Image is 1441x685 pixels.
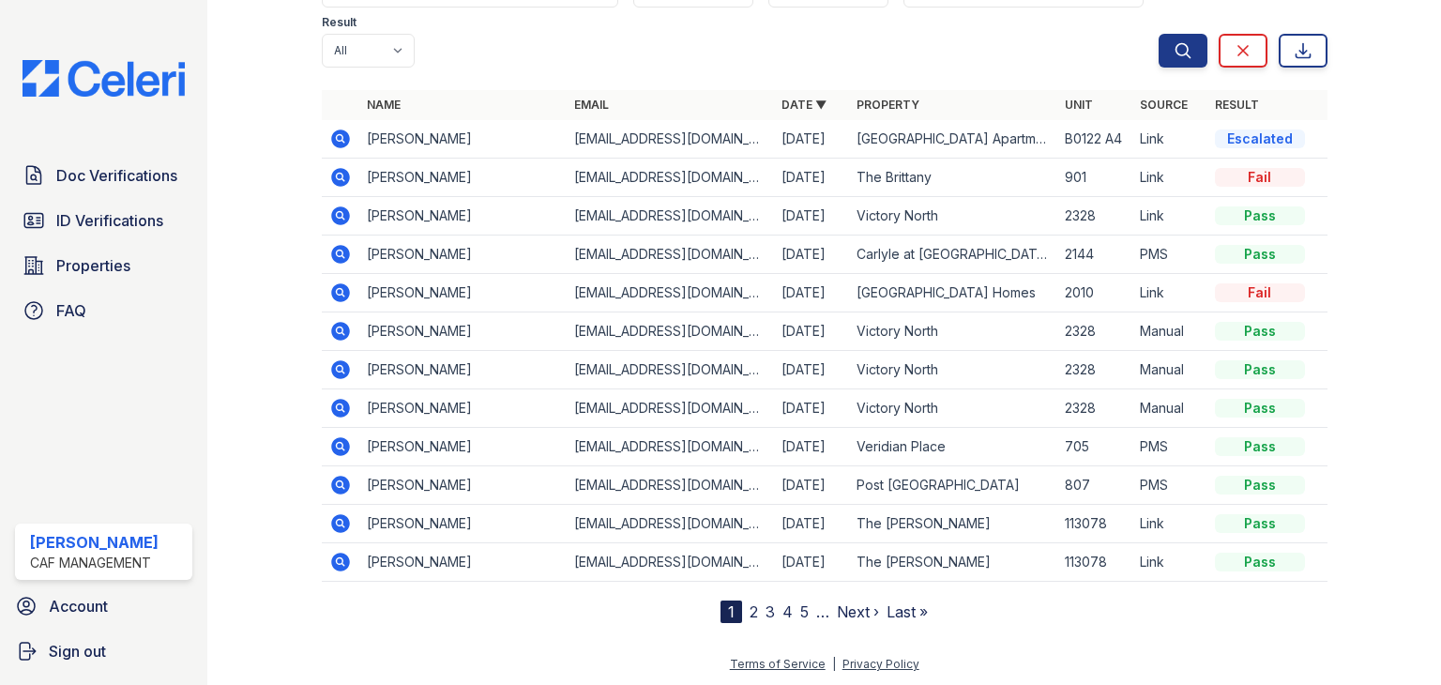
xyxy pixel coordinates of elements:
[30,531,159,554] div: [PERSON_NAME]
[8,632,200,670] a: Sign out
[774,543,849,582] td: [DATE]
[567,312,774,351] td: [EMAIL_ADDRESS][DOMAIN_NAME]
[774,274,849,312] td: [DATE]
[849,236,1056,274] td: Carlyle at [GEOGRAPHIC_DATA]
[849,159,1056,197] td: The Brittany
[1215,437,1305,456] div: Pass
[774,466,849,505] td: [DATE]
[1215,206,1305,225] div: Pass
[15,202,192,239] a: ID Verifications
[857,98,919,112] a: Property
[1057,274,1132,312] td: 2010
[849,505,1056,543] td: The [PERSON_NAME]
[774,236,849,274] td: [DATE]
[720,601,742,623] div: 1
[1132,159,1207,197] td: Link
[1057,428,1132,466] td: 705
[359,120,567,159] td: [PERSON_NAME]
[1215,322,1305,341] div: Pass
[816,601,829,623] span: …
[849,351,1056,389] td: Victory North
[8,60,200,97] img: CE_Logo_Blue-a8612792a0a2168367f1c8372b55b34899dd931a85d93a1a3d3e32e68fde9ad4.png
[800,602,809,621] a: 5
[567,351,774,389] td: [EMAIL_ADDRESS][DOMAIN_NAME]
[567,505,774,543] td: [EMAIL_ADDRESS][DOMAIN_NAME]
[1057,466,1132,505] td: 807
[1132,351,1207,389] td: Manual
[1215,283,1305,302] div: Fail
[1057,197,1132,236] td: 2328
[774,389,849,428] td: [DATE]
[1057,543,1132,582] td: 113078
[567,236,774,274] td: [EMAIL_ADDRESS][DOMAIN_NAME]
[774,120,849,159] td: [DATE]
[730,657,826,671] a: Terms of Service
[837,602,879,621] a: Next ›
[849,120,1056,159] td: [GEOGRAPHIC_DATA] Apartments
[1215,98,1259,112] a: Result
[1132,389,1207,428] td: Manual
[842,657,919,671] a: Privacy Policy
[359,159,567,197] td: [PERSON_NAME]
[359,466,567,505] td: [PERSON_NAME]
[359,312,567,351] td: [PERSON_NAME]
[56,164,177,187] span: Doc Verifications
[849,466,1056,505] td: Post [GEOGRAPHIC_DATA]
[322,15,356,30] label: Result
[567,543,774,582] td: [EMAIL_ADDRESS][DOMAIN_NAME]
[367,98,401,112] a: Name
[774,428,849,466] td: [DATE]
[1132,428,1207,466] td: PMS
[1215,476,1305,495] div: Pass
[567,120,774,159] td: [EMAIL_ADDRESS][DOMAIN_NAME]
[359,389,567,428] td: [PERSON_NAME]
[849,389,1056,428] td: Victory North
[574,98,609,112] a: Email
[774,159,849,197] td: [DATE]
[359,543,567,582] td: [PERSON_NAME]
[1215,399,1305,418] div: Pass
[49,595,108,617] span: Account
[1057,351,1132,389] td: 2328
[1215,514,1305,533] div: Pass
[56,299,86,322] span: FAQ
[774,505,849,543] td: [DATE]
[849,428,1056,466] td: Veridian Place
[1132,466,1207,505] td: PMS
[1132,312,1207,351] td: Manual
[15,157,192,194] a: Doc Verifications
[887,602,928,621] a: Last »
[1057,120,1132,159] td: B0122 A4
[567,389,774,428] td: [EMAIL_ADDRESS][DOMAIN_NAME]
[56,254,130,277] span: Properties
[359,505,567,543] td: [PERSON_NAME]
[56,209,163,232] span: ID Verifications
[832,657,836,671] div: |
[1057,236,1132,274] td: 2144
[1215,168,1305,187] div: Fail
[849,543,1056,582] td: The [PERSON_NAME]
[15,292,192,329] a: FAQ
[1215,245,1305,264] div: Pass
[1215,129,1305,148] div: Escalated
[359,351,567,389] td: [PERSON_NAME]
[1132,543,1207,582] td: Link
[774,312,849,351] td: [DATE]
[567,274,774,312] td: [EMAIL_ADDRESS][DOMAIN_NAME]
[30,554,159,572] div: CAF Management
[359,274,567,312] td: [PERSON_NAME]
[1057,159,1132,197] td: 901
[1132,197,1207,236] td: Link
[1065,98,1093,112] a: Unit
[1132,505,1207,543] td: Link
[567,466,774,505] td: [EMAIL_ADDRESS][DOMAIN_NAME]
[1057,505,1132,543] td: 113078
[774,351,849,389] td: [DATE]
[849,312,1056,351] td: Victory North
[766,602,775,621] a: 3
[781,98,827,112] a: Date ▼
[1057,312,1132,351] td: 2328
[567,428,774,466] td: [EMAIL_ADDRESS][DOMAIN_NAME]
[49,640,106,662] span: Sign out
